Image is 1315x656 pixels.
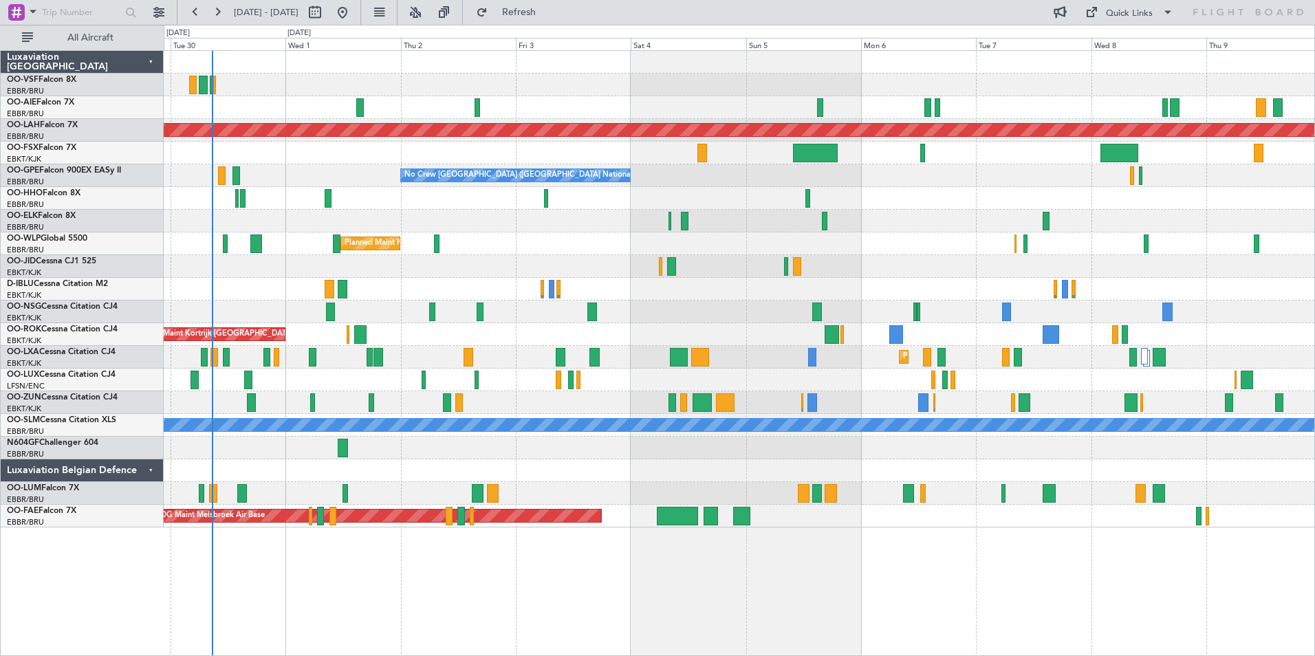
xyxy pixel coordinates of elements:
a: OO-NSGCessna Citation CJ4 [7,303,118,311]
span: OO-LXA [7,348,39,356]
span: OO-FAE [7,507,39,515]
div: Tue 30 [171,38,285,50]
a: OO-SLMCessna Citation XLS [7,416,116,424]
span: OO-FSX [7,144,39,152]
a: D-IBLUCessna Citation M2 [7,280,108,288]
span: OO-ELK [7,212,38,220]
a: EBBR/BRU [7,517,44,527]
a: OO-ROKCessna Citation CJ4 [7,325,118,334]
a: EBKT/KJK [7,154,41,164]
span: OO-HHO [7,189,43,197]
div: Wed 8 [1091,38,1206,50]
div: Thu 2 [401,38,516,50]
a: OO-FAEFalcon 7X [7,507,76,515]
div: Tue 7 [976,38,1091,50]
a: OO-FSXFalcon 7X [7,144,76,152]
div: [DATE] [287,28,311,39]
input: Trip Number [42,2,121,23]
span: OO-NSG [7,303,41,311]
a: OO-LUXCessna Citation CJ4 [7,371,116,379]
a: EBBR/BRU [7,177,44,187]
span: D-IBLU [7,280,34,288]
button: Quick Links [1078,1,1180,23]
div: Sun 5 [746,38,861,50]
div: Quick Links [1106,7,1153,21]
a: EBBR/BRU [7,426,44,437]
span: OO-SLM [7,416,40,424]
div: Fri 3 [516,38,631,50]
a: EBKT/KJK [7,358,41,369]
a: EBBR/BRU [7,109,44,119]
span: OO-LAH [7,121,40,129]
a: OO-ELKFalcon 8X [7,212,76,220]
span: OO-GPE [7,166,39,175]
div: AOG Maint Kortrijk-[GEOGRAPHIC_DATA] [143,324,293,345]
div: Sat 4 [631,38,746,50]
div: AOG Maint Melsbroek Air Base [155,505,265,526]
a: EBBR/BRU [7,449,44,459]
a: EBKT/KJK [7,313,41,323]
a: N604GFChallenger 604 [7,439,98,447]
div: Mon 6 [861,38,976,50]
a: OO-GPEFalcon 900EX EASy II [7,166,121,175]
a: OO-LAHFalcon 7X [7,121,78,129]
a: OO-JIDCessna CJ1 525 [7,257,96,265]
a: OO-HHOFalcon 8X [7,189,80,197]
a: EBBR/BRU [7,494,44,505]
a: EBBR/BRU [7,131,44,142]
div: Wed 1 [285,38,400,50]
span: OO-ZUN [7,393,41,402]
span: N604GF [7,439,39,447]
span: OO-LUM [7,484,41,492]
a: EBBR/BRU [7,245,44,255]
a: OO-LUMFalcon 7X [7,484,79,492]
div: No Crew [GEOGRAPHIC_DATA] ([GEOGRAPHIC_DATA] National) [404,165,635,186]
a: EBKT/KJK [7,404,41,414]
a: EBKT/KJK [7,290,41,300]
div: Planned Maint Kortrijk-[GEOGRAPHIC_DATA] [903,347,1063,367]
span: OO-JID [7,257,36,265]
a: OO-AIEFalcon 7X [7,98,74,107]
button: All Aircraft [15,27,149,49]
button: Refresh [470,1,552,23]
a: OO-LXACessna Citation CJ4 [7,348,116,356]
span: OO-AIE [7,98,36,107]
span: OO-VSF [7,76,39,84]
a: EBBR/BRU [7,86,44,96]
a: EBKT/KJK [7,267,41,278]
a: EBBR/BRU [7,199,44,210]
span: All Aircraft [36,33,145,43]
a: EBKT/KJK [7,336,41,346]
span: OO-LUX [7,371,39,379]
span: Refresh [490,8,548,17]
a: EBBR/BRU [7,222,44,232]
a: OO-WLPGlobal 5500 [7,234,87,243]
a: LFSN/ENC [7,381,45,391]
span: [DATE] - [DATE] [234,6,298,19]
a: OO-VSFFalcon 8X [7,76,76,84]
a: OO-ZUNCessna Citation CJ4 [7,393,118,402]
span: OO-ROK [7,325,41,334]
div: [DATE] [166,28,190,39]
div: Planned Maint Milan (Linate) [345,233,444,254]
span: OO-WLP [7,234,41,243]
